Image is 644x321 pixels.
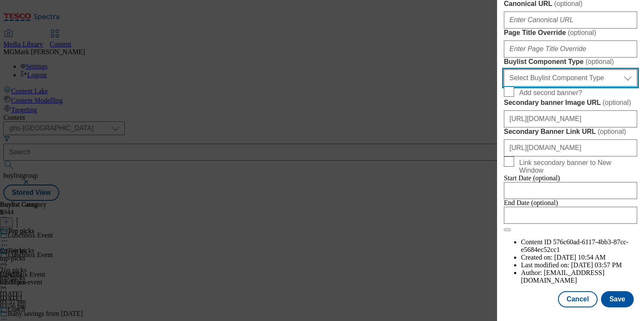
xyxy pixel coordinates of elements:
[504,40,637,58] input: Enter Page Title Override
[554,254,606,261] span: [DATE] 10:54 AM
[504,199,558,206] span: End Date (optional)
[519,159,634,174] span: Link secondary banner to New Window
[504,182,637,199] input: Enter Date
[568,29,596,36] span: ( optional )
[521,261,637,269] li: Last modified on:
[521,238,637,254] li: Content ID
[601,291,634,307] button: Save
[521,254,637,261] li: Created on:
[504,58,637,66] label: Buylist Component Type
[558,291,597,307] button: Cancel
[504,12,637,29] input: Enter Canonical URL
[521,238,629,253] span: 576c60ad-6117-4bb3-87cc-e5684ec52cc1
[504,174,560,182] span: Start Date (optional)
[504,98,637,107] label: Secondary banner Image URL
[571,261,622,269] span: [DATE] 03:57 PM
[521,269,637,284] li: Author:
[598,128,626,135] span: ( optional )
[519,89,582,97] span: Add second banner?
[504,207,637,224] input: Enter Date
[504,29,637,37] label: Page Title Override
[504,127,637,136] label: Secondary Banner Link URL
[586,58,614,65] span: ( optional )
[504,110,637,127] input: Enter Secondary banner Image URL
[504,139,637,156] input: Enter Secondary Banner Link URL
[521,269,604,284] span: [EMAIL_ADDRESS][DOMAIN_NAME]
[603,99,631,106] span: ( optional )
